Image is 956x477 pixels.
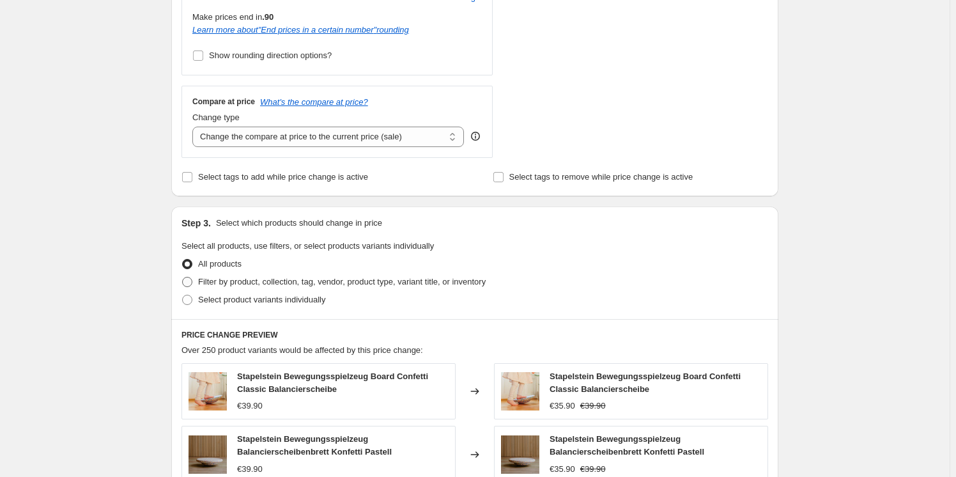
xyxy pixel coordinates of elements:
img: 2_9dfc8c96-ccd2-4738-868a-7d93e27ab1c7_80x.jpg [189,372,227,411]
div: €39.90 [237,400,263,412]
span: Change type [192,113,240,122]
i: Learn more about " End prices in a certain number " rounding [192,25,409,35]
span: Stapelstein Bewegungsspielzeug Balancierscheibenbrett Konfetti Pastell [237,434,392,457]
span: Stapelstein Bewegungsspielzeug Board Confetti Classic Balancierscheibe [237,371,428,394]
span: Show rounding direction options? [209,51,332,60]
h3: Compare at price [192,97,255,107]
span: All products [198,259,242,269]
b: .90 [262,12,274,22]
span: Make prices end in [192,12,274,22]
h2: Step 3. [181,217,211,230]
button: What's the compare at price? [260,97,368,107]
div: help [469,130,482,143]
span: Select product variants individually [198,295,325,304]
img: 3_18207d1a-286a-462c-ba27-ea948a97d79a_80x.jpg [501,435,539,474]
div: €35.90 [550,400,575,412]
div: €39.90 [237,463,263,476]
span: Stapelstein Bewegungsspielzeug Balancierscheibenbrett Konfetti Pastell [550,434,704,457]
p: Select which products should change in price [216,217,382,230]
span: Filter by product, collection, tag, vendor, product type, variant title, or inventory [198,277,486,286]
span: Select tags to remove while price change is active [509,172,693,182]
strike: €39.90 [580,400,606,412]
img: 3_18207d1a-286a-462c-ba27-ea948a97d79a_80x.jpg [189,435,227,474]
span: Stapelstein Bewegungsspielzeug Board Confetti Classic Balancierscheibe [550,371,741,394]
h6: PRICE CHANGE PREVIEW [181,330,768,340]
span: Over 250 product variants would be affected by this price change: [181,345,423,355]
a: Learn more about"End prices in a certain number"rounding [192,25,409,35]
div: €35.90 [550,463,575,476]
img: 2_9dfc8c96-ccd2-4738-868a-7d93e27ab1c7_80x.jpg [501,372,539,411]
strike: €39.90 [580,463,606,476]
span: Select all products, use filters, or select products variants individually [181,241,434,251]
span: Select tags to add while price change is active [198,172,368,182]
